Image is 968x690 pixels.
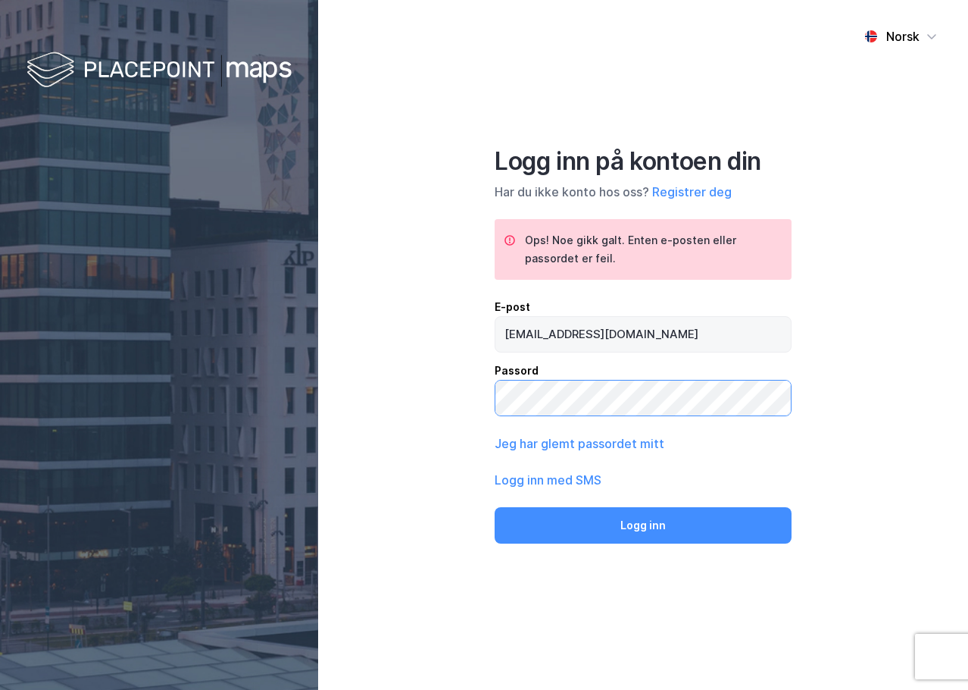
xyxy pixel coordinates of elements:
img: logo-white.f07954bde2210d2a523dddb988cd2aa7.svg [27,49,292,93]
div: Ops! Noe gikk galt. Enten e-posten eller passordet er feil. [525,231,779,268]
div: Norsk [886,27,920,45]
div: Kontrollprogram for chat [892,617,968,690]
button: Logg inn [495,507,792,544]
div: E-post [495,298,792,316]
div: Har du ikke konto hos oss? [495,183,792,201]
button: Jeg har glemt passordet mitt [495,434,664,453]
div: Logg inn på kontoen din [495,146,792,177]
div: Passord [495,362,792,380]
button: Logg inn med SMS [495,471,601,489]
button: Registrer deg [652,183,732,201]
iframe: Chat Widget [892,617,968,690]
